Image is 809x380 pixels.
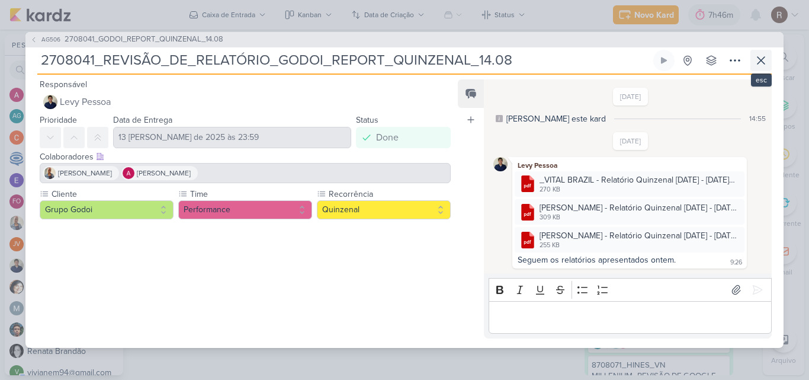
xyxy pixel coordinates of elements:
label: Prioridade [40,115,77,125]
div: [PERSON_NAME] este kard [506,113,606,125]
span: Levy Pessoa [60,95,111,109]
div: Seguem os relatórios apresentados ontem. [518,255,676,265]
label: Data de Entrega [113,115,172,125]
div: Editor toolbar [489,278,772,301]
button: Performance [178,200,312,219]
div: [PERSON_NAME] - Relatório Quinzenal [DATE] - [DATE]pdf [540,202,737,214]
div: Editor editing area: main [489,301,772,334]
div: Colaboradores [40,151,451,163]
input: Kard Sem Título [37,50,651,71]
span: [PERSON_NAME] [137,168,191,178]
div: _VITAL BRAZIL - Relatório Quinzenal 15 - 28 JUL.pdf [515,171,744,197]
label: Responsável [40,79,87,90]
label: Status [356,115,378,125]
span: 2708041_GODOI_REPORT_QUINZENAL_14.08 [65,34,223,46]
div: 255 KB [540,241,737,250]
img: Iara Santos [44,167,56,179]
div: AB SABIN - Relatório Quinzenal 15 - 28 JUL.pdf [515,227,744,253]
div: Levy Pessoa [515,159,744,171]
span: AG506 [40,35,62,44]
button: Quinzenal [317,200,451,219]
button: Grupo Godoi [40,200,174,219]
div: _VITAL BRAZIL - Relatório Quinzenal [DATE] - [DATE]pdf [540,174,737,186]
label: Time [189,188,312,200]
div: [PERSON_NAME] - Relatório Quinzenal [DATE] - [DATE]pdf [540,229,737,242]
div: 309 KB [540,213,737,222]
div: Done [376,130,399,145]
img: Levy Pessoa [493,157,508,171]
button: Done [356,127,451,148]
div: Ligar relógio [659,56,669,65]
button: Levy Pessoa [40,91,451,113]
input: Select a date [113,127,351,148]
img: Levy Pessoa [43,95,57,109]
label: Recorrência [328,188,451,200]
div: 14:55 [749,113,766,124]
label: Cliente [50,188,174,200]
img: Alessandra Gomes [123,167,134,179]
div: 270 KB [540,185,737,194]
button: AG506 2708041_GODOI_REPORT_QUINZENAL_14.08 [30,34,223,46]
span: [PERSON_NAME] [58,168,112,178]
div: esc [751,74,772,87]
div: 9:26 [730,258,742,267]
div: ALBERT SABIN - Relatório Quinzenal 15 - 28 JUL.pdf [515,199,744,225]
